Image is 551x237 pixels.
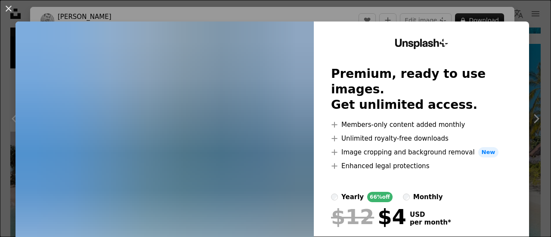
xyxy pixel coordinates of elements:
[413,192,443,202] div: monthly
[331,147,512,157] li: Image cropping and background removal
[410,211,451,219] span: USD
[331,120,512,130] li: Members-only content added monthly
[410,219,451,226] span: per month *
[331,206,374,228] span: $12
[341,192,364,202] div: yearly
[403,194,410,200] input: monthly
[331,66,512,113] h2: Premium, ready to use images. Get unlimited access.
[331,161,512,171] li: Enhanced legal protections
[478,147,499,157] span: New
[331,206,406,228] div: $4
[331,194,338,200] input: yearly66%off
[367,192,393,202] div: 66% off
[331,133,512,144] li: Unlimited royalty-free downloads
